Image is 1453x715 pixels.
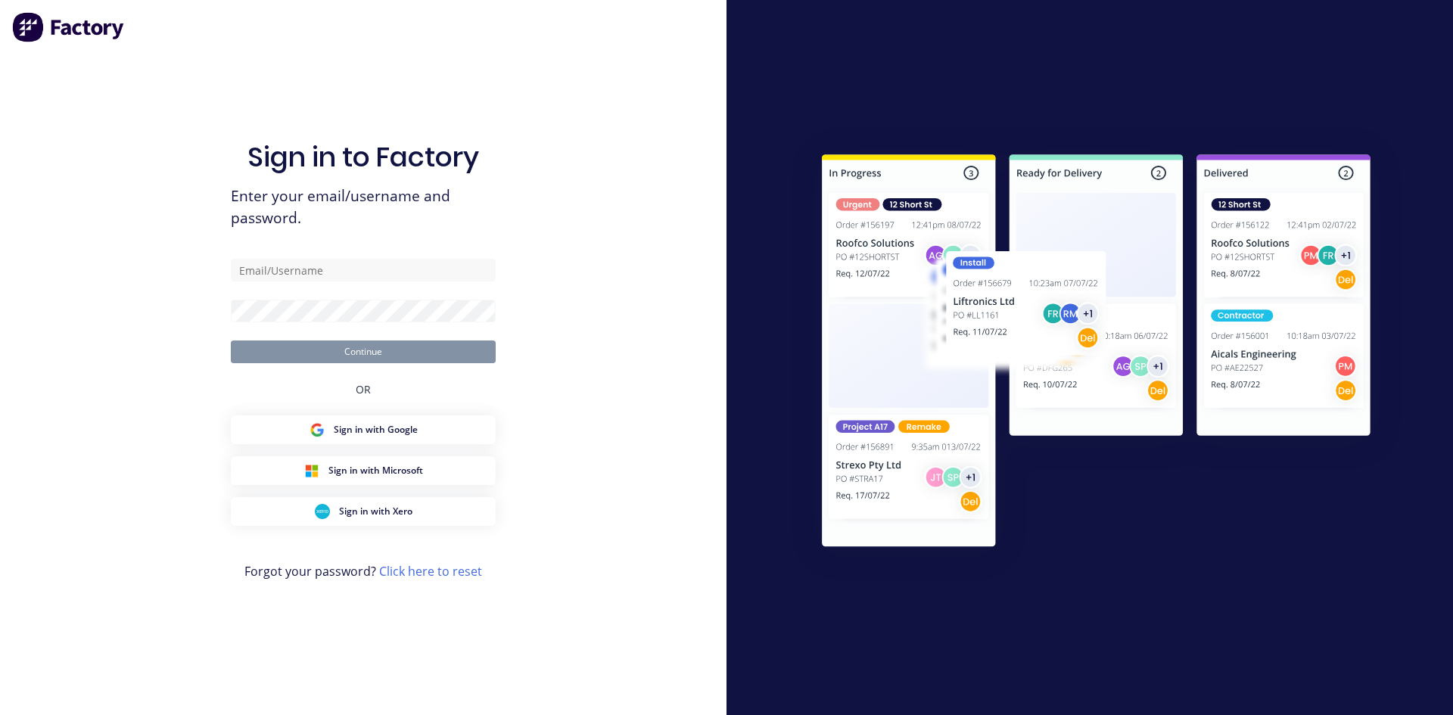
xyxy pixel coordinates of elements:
span: Sign in with Google [334,423,418,437]
span: Enter your email/username and password. [231,185,496,229]
h1: Sign in to Factory [247,141,479,173]
div: OR [356,363,371,415]
img: Microsoft Sign in [304,463,319,478]
button: Google Sign inSign in with Google [231,415,496,444]
button: Xero Sign inSign in with Xero [231,497,496,526]
img: Xero Sign in [315,504,330,519]
span: Forgot your password? [244,562,482,580]
img: Factory [12,12,126,42]
span: Sign in with Microsoft [328,464,423,477]
a: Click here to reset [379,563,482,580]
button: Continue [231,340,496,363]
img: Sign in [789,124,1404,583]
span: Sign in with Xero [339,505,412,518]
img: Google Sign in [310,422,325,437]
input: Email/Username [231,259,496,281]
button: Microsoft Sign inSign in with Microsoft [231,456,496,485]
